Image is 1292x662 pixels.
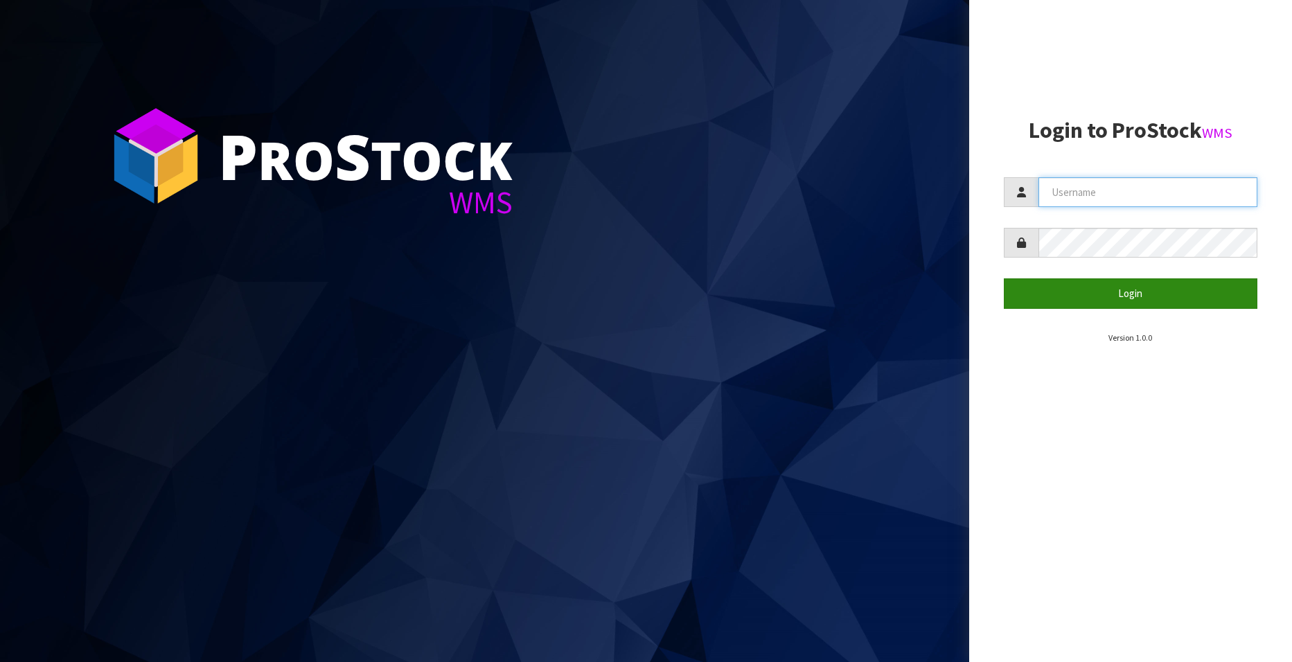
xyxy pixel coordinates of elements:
button: Login [1004,278,1257,308]
input: Username [1038,177,1257,207]
span: P [218,114,258,198]
div: ro tock [218,125,513,187]
div: WMS [218,187,513,218]
img: ProStock Cube [104,104,208,208]
span: S [335,114,371,198]
small: Version 1.0.0 [1108,332,1152,343]
small: WMS [1202,124,1232,142]
h2: Login to ProStock [1004,118,1257,143]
